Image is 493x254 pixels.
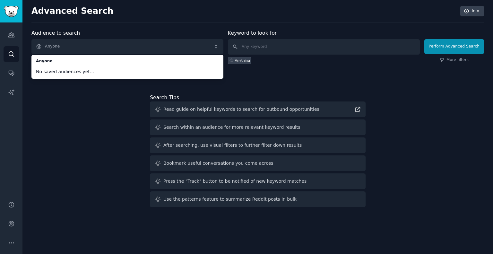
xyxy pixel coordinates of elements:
label: Search Tips [150,94,179,101]
h2: Advanced Search [31,6,457,16]
button: Perform Advanced Search [424,39,484,54]
div: Read guide on helpful keywords to search for outbound opportunities [163,106,319,113]
span: No saved audiences yet... [36,68,219,75]
div: Bookmark useful conversations you come across [163,160,273,167]
label: Keyword to look for [228,30,277,36]
div: Use the patterns feature to summarize Reddit posts in bulk [163,196,297,203]
span: Anyone [36,58,219,64]
input: Any keyword [228,39,420,55]
label: Audience to search [31,30,80,36]
div: After searching, use visual filters to further filter down results [163,142,302,149]
div: Search within an audience for more relevant keyword results [163,124,300,131]
img: GummySearch logo [4,6,19,17]
a: More filters [440,57,469,63]
a: Info [460,6,484,17]
ul: Anyone [31,55,223,79]
div: Anything [235,58,250,63]
div: Press the "Track" button to be notified of new keyword matches [163,178,307,185]
button: Anyone [31,39,223,54]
